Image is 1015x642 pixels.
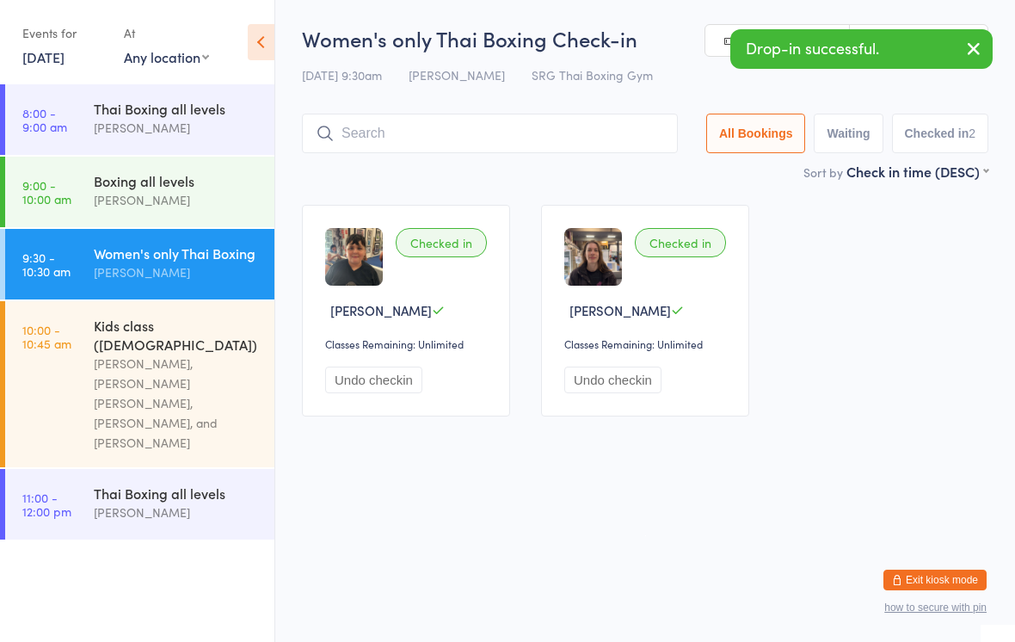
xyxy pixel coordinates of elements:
[396,228,487,257] div: Checked in
[564,228,622,286] img: image1719479697.png
[330,301,432,319] span: [PERSON_NAME]
[94,262,260,282] div: [PERSON_NAME]
[124,47,209,66] div: Any location
[94,118,260,138] div: [PERSON_NAME]
[5,84,274,155] a: 8:00 -9:00 amThai Boxing all levels[PERSON_NAME]
[730,29,993,69] div: Drop-in successful.
[325,367,422,393] button: Undo checkin
[302,66,382,83] span: [DATE] 9:30am
[94,354,260,453] div: [PERSON_NAME], [PERSON_NAME] [PERSON_NAME], [PERSON_NAME], and [PERSON_NAME]
[94,99,260,118] div: Thai Boxing all levels
[22,491,71,518] time: 11:00 - 12:00 pm
[409,66,505,83] span: [PERSON_NAME]
[302,24,988,52] h2: Women's only Thai Boxing Check-in
[302,114,678,153] input: Search
[94,484,260,503] div: Thai Boxing all levels
[22,323,71,350] time: 10:00 - 10:45 am
[5,229,274,299] a: 9:30 -10:30 amWomen's only Thai Boxing[PERSON_NAME]
[94,171,260,190] div: Boxing all levels
[803,164,843,181] label: Sort by
[22,19,107,47] div: Events for
[532,66,653,83] span: SRG Thai Boxing Gym
[94,190,260,210] div: [PERSON_NAME]
[5,301,274,467] a: 10:00 -10:45 amKids class ([DEMOGRAPHIC_DATA])[PERSON_NAME], [PERSON_NAME] [PERSON_NAME], [PERSON...
[564,367,661,393] button: Undo checkin
[846,162,988,181] div: Check in time (DESC)
[94,316,260,354] div: Kids class ([DEMOGRAPHIC_DATA])
[124,19,209,47] div: At
[814,114,883,153] button: Waiting
[884,602,987,614] button: how to secure with pin
[22,106,67,133] time: 8:00 - 9:00 am
[564,336,731,351] div: Classes Remaining: Unlimited
[635,228,726,257] div: Checked in
[22,250,71,278] time: 9:30 - 10:30 am
[94,503,260,522] div: [PERSON_NAME]
[325,228,383,286] img: image1740548297.png
[22,178,71,206] time: 9:00 - 10:00 am
[22,47,65,66] a: [DATE]
[892,114,989,153] button: Checked in2
[325,336,492,351] div: Classes Remaining: Unlimited
[94,244,260,262] div: Women's only Thai Boxing
[569,301,671,319] span: [PERSON_NAME]
[5,469,274,540] a: 11:00 -12:00 pmThai Boxing all levels[PERSON_NAME]
[883,570,987,590] button: Exit kiosk mode
[969,127,975,140] div: 2
[706,114,806,153] button: All Bookings
[5,157,274,227] a: 9:00 -10:00 amBoxing all levels[PERSON_NAME]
